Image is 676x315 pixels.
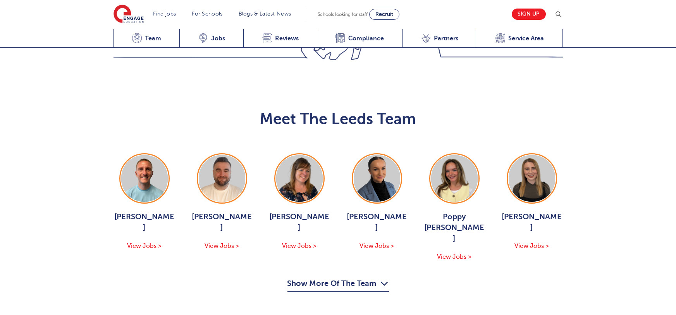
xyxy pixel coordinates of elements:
span: Recruit [375,11,393,17]
a: Compliance [317,29,403,48]
span: Jobs [211,35,225,42]
span: Partners [434,35,458,42]
span: Compliance [348,35,384,42]
span: View Jobs > [205,242,239,249]
a: Jobs [179,29,243,48]
span: [PERSON_NAME] [346,211,408,233]
img: George Dignam [121,155,168,202]
span: View Jobs > [360,242,394,249]
a: Partners [403,29,477,48]
a: Service Area [477,29,563,48]
img: Chris Rushton [199,155,245,202]
a: Reviews [243,29,317,48]
img: Poppy Burnside [431,155,478,202]
a: Team [114,29,180,48]
span: View Jobs > [437,253,471,260]
a: [PERSON_NAME] View Jobs > [268,153,330,251]
a: Blogs & Latest News [239,11,291,17]
a: Sign up [512,9,546,20]
span: [PERSON_NAME] [191,211,253,233]
img: Engage Education [114,5,144,24]
a: Recruit [369,9,399,20]
span: Reviews [275,35,299,42]
span: [PERSON_NAME] [268,211,330,233]
img: Joanne Wright [276,155,323,202]
a: For Schools [192,11,222,17]
img: Layla McCosker [509,155,555,202]
span: Schools looking for staff [318,12,368,17]
img: Holly Johnson [354,155,400,202]
span: View Jobs > [514,242,549,249]
span: Team [145,35,161,42]
a: Find jobs [153,11,176,17]
a: Poppy [PERSON_NAME] View Jobs > [423,153,485,262]
span: Service Area [508,35,544,42]
button: Show More Of The Team [287,277,389,292]
span: View Jobs > [282,242,316,249]
a: [PERSON_NAME] View Jobs > [501,153,563,251]
a: [PERSON_NAME] View Jobs > [114,153,175,251]
a: [PERSON_NAME] View Jobs > [191,153,253,251]
span: View Jobs > [127,242,162,249]
span: [PERSON_NAME] [501,211,563,233]
span: [PERSON_NAME] [114,211,175,233]
a: [PERSON_NAME] View Jobs > [346,153,408,251]
span: Poppy [PERSON_NAME] [423,211,485,244]
h2: Meet The Leeds Team [114,110,563,128]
